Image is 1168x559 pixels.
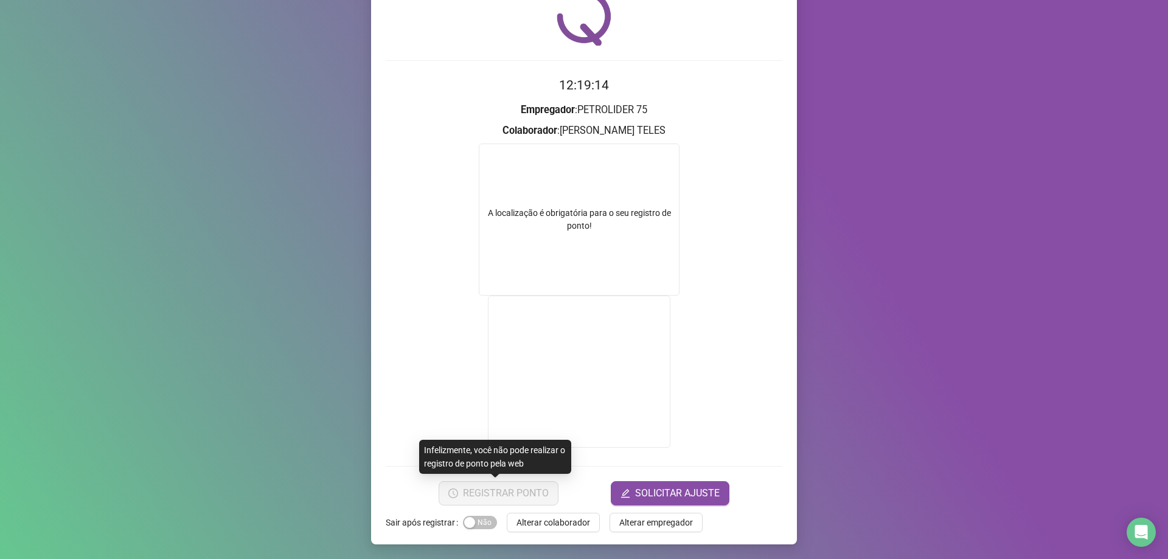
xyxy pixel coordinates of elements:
span: Alterar empregador [619,516,693,529]
button: editSOLICITAR AJUSTE [611,481,729,505]
span: edit [620,488,630,498]
strong: Empregador [521,104,575,116]
h3: : [PERSON_NAME] TELES [386,123,782,139]
strong: Colaborador [502,125,557,136]
div: Open Intercom Messenger [1127,518,1156,547]
button: Alterar empregador [610,513,703,532]
h3: : PETROLIDER 75 [386,102,782,118]
span: Alterar colaborador [516,516,590,529]
time: 12:19:14 [559,78,609,92]
div: Infelizmente, você não pode realizar o registro de ponto pela web [419,440,571,474]
label: Sair após registrar [386,513,463,532]
span: SOLICITAR AJUSTE [635,486,720,501]
button: Alterar colaborador [507,513,600,532]
div: A localização é obrigatória para o seu registro de ponto! [479,207,679,232]
button: REGISTRAR PONTO [439,481,558,505]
